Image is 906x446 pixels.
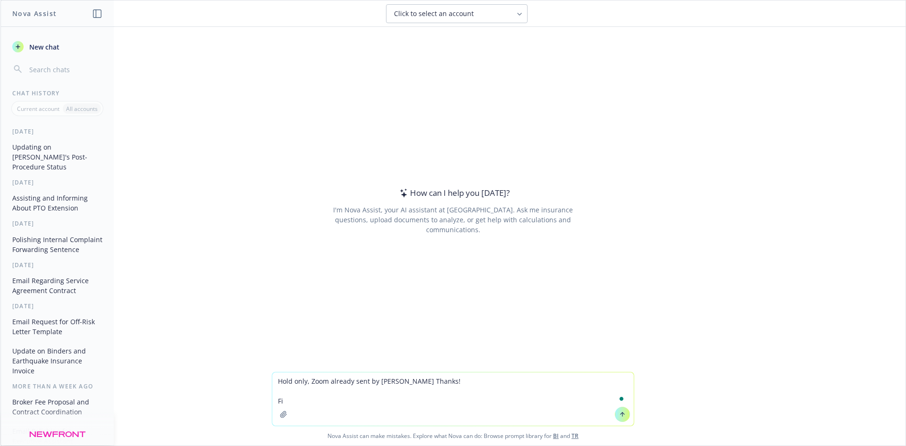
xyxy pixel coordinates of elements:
button: Updating on [PERSON_NAME]'s Post-Procedure Status [8,139,106,175]
span: Click to select an account [394,9,474,18]
div: [DATE] [1,302,114,310]
a: TR [571,432,579,440]
div: How can I help you [DATE]? [397,187,510,199]
div: [DATE] [1,178,114,186]
p: Current account [17,105,59,113]
h1: Nova Assist [12,8,57,18]
span: New chat [27,42,59,52]
div: [DATE] [1,127,114,135]
div: More than a week ago [1,382,114,390]
div: I'm Nova Assist, your AI assistant at [GEOGRAPHIC_DATA]. Ask me insurance questions, upload docum... [320,205,586,235]
button: Click to select an account [386,4,528,23]
button: Email Request for Off-Risk Letter Template [8,314,106,339]
button: Update on Binders and Earthquake Insurance Invoice [8,343,106,379]
div: Chat History [1,89,114,97]
div: [DATE] [1,261,114,269]
span: Nova Assist can make mistakes. Explore what Nova can do: Browse prompt library for and [4,426,902,446]
button: Broker Fee Proposal and Contract Coordination [8,394,106,420]
div: [DATE] [1,219,114,227]
p: All accounts [66,105,98,113]
button: Email Regarding Service Agreement Contract [8,273,106,298]
textarea: To enrich screen reader interactions, please activate Accessibility in Grammarly extension settings [272,372,634,426]
a: BI [553,432,559,440]
input: Search chats [27,63,102,76]
button: Polishing Internal Complaint Forwarding Sentence [8,232,106,257]
button: Assisting and Informing About PTO Extension [8,190,106,216]
button: New chat [8,38,106,55]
